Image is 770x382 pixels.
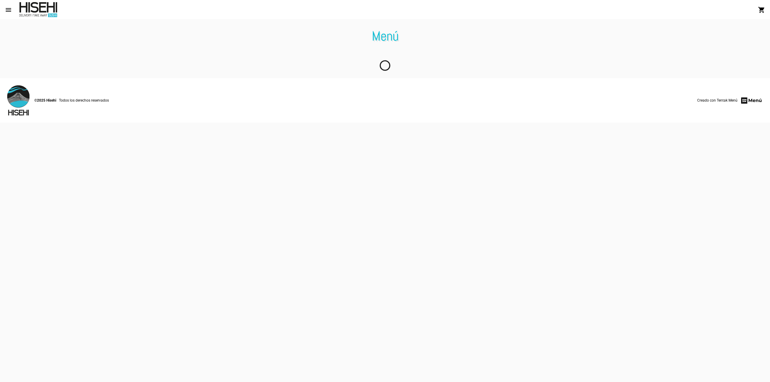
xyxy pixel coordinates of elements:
[697,97,738,103] span: Creado con Tentak Menú
[758,6,765,14] mat-icon: shopping_cart
[740,96,763,105] img: menu-firm.png
[59,97,109,103] span: Todos los derechos reservados
[34,97,56,103] span: ©2025 Hisehi
[5,6,12,14] mat-icon: menu
[697,96,763,105] a: Creado con Tentak Menú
